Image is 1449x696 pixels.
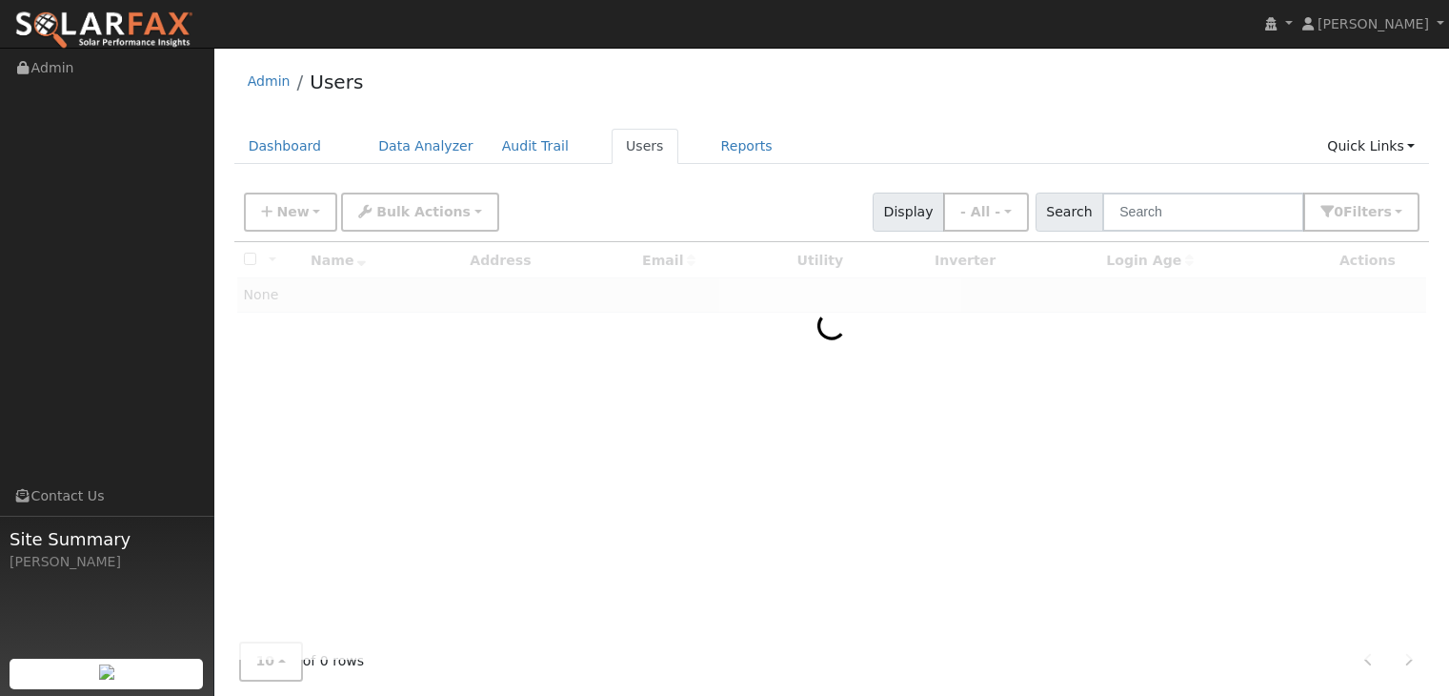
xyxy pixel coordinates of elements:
[239,643,365,682] span: of 0 rows
[376,204,471,219] span: Bulk Actions
[1303,193,1419,232] button: 0Filters
[1383,204,1391,219] span: s
[873,193,944,232] span: Display
[10,526,204,552] span: Site Summary
[1343,204,1392,219] span: Filter
[1313,129,1429,164] a: Quick Links
[488,129,583,164] a: Audit Trail
[1036,193,1103,232] span: Search
[943,193,1029,232] button: - All -
[1102,193,1304,232] input: Search
[244,193,338,232] button: New
[99,665,114,680] img: retrieve
[256,654,275,669] span: 10
[612,129,678,164] a: Users
[364,129,488,164] a: Data Analyzer
[234,129,336,164] a: Dashboard
[341,193,498,232] button: Bulk Actions
[248,73,291,89] a: Admin
[310,71,363,93] a: Users
[707,129,787,164] a: Reports
[10,552,204,572] div: [PERSON_NAME]
[239,643,303,682] button: 10
[276,204,309,219] span: New
[14,10,193,51] img: SolarFax
[1318,16,1429,31] span: [PERSON_NAME]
